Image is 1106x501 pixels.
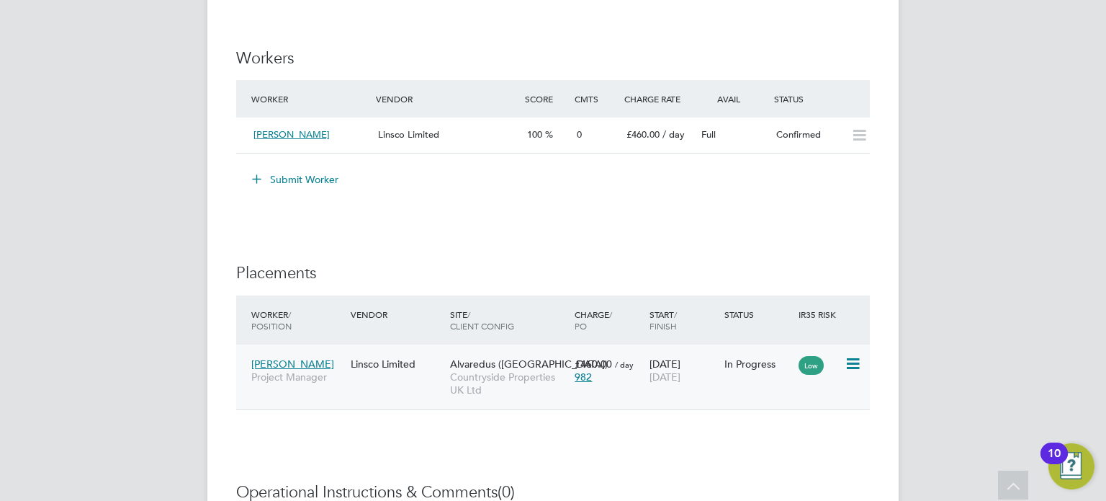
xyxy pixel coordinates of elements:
[242,168,350,191] button: Submit Worker
[724,358,792,371] div: In Progress
[575,371,592,383] span: 982
[1048,453,1061,472] div: 10
[649,371,680,383] span: [DATE]
[701,128,716,141] span: Full
[378,128,439,141] span: Linsco Limited
[646,301,721,339] div: Start
[236,263,870,284] h3: Placements
[251,358,334,371] span: [PERSON_NAME]
[236,48,870,69] h3: Workers
[1048,443,1094,489] button: Open Resource Center, 10 new notifications
[577,128,582,141] span: 0
[521,86,571,112] div: Score
[450,358,608,371] span: Alvaredus ([GEOGRAPHIC_DATA])
[646,350,721,391] div: [DATE]
[571,301,646,339] div: Charge
[527,128,542,141] span: 100
[450,309,514,332] span: / Client Config
[446,301,571,339] div: Site
[649,309,677,332] span: / Finish
[347,301,446,327] div: Vendor
[696,86,770,112] div: Avail
[721,301,796,327] div: Status
[799,356,824,375] span: Low
[253,128,330,141] span: [PERSON_NAME]
[372,86,521,112] div: Vendor
[575,309,612,332] span: / PO
[626,128,660,141] span: £460.00
[795,301,845,327] div: IR35 Risk
[621,86,696,112] div: Charge Rate
[575,358,612,371] span: £460.00
[615,359,634,370] span: / day
[251,309,292,332] span: / Position
[770,123,845,147] div: Confirmed
[251,371,343,383] span: Project Manager
[770,86,870,112] div: Status
[571,86,621,112] div: Cmts
[347,350,446,378] div: Linsco Limited
[248,350,870,362] a: [PERSON_NAME]Project ManagerLinsco LimitedAlvaredus ([GEOGRAPHIC_DATA])Countryside Properties UK ...
[662,128,685,141] span: / day
[248,301,347,339] div: Worker
[450,371,567,396] span: Countryside Properties UK Ltd
[248,86,372,112] div: Worker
